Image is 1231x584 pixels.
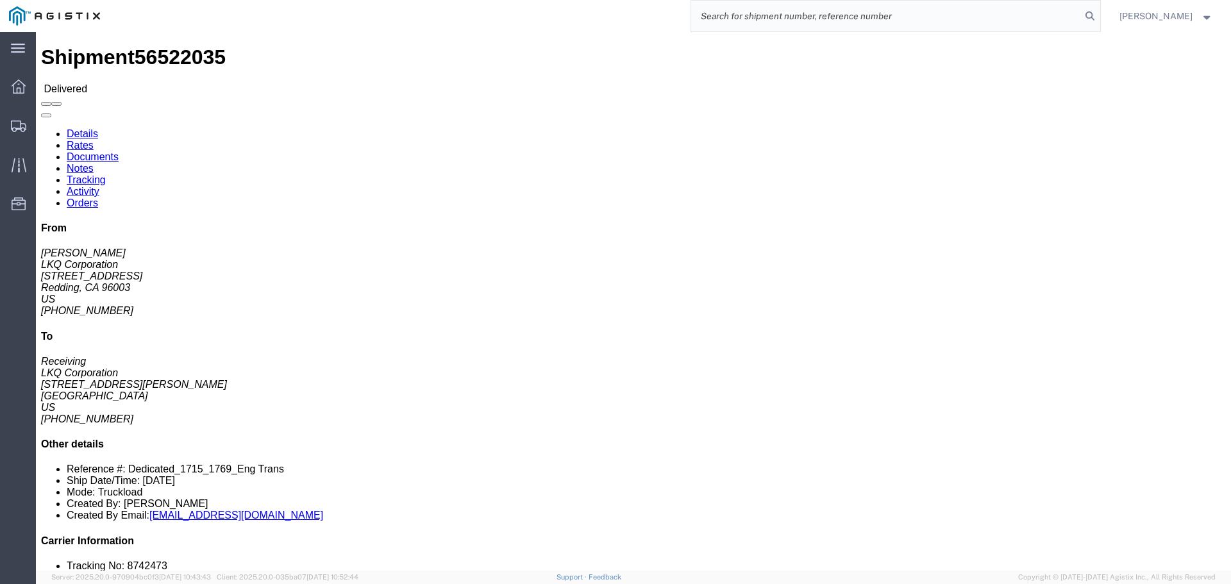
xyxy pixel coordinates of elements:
input: Search for shipment number, reference number [691,1,1081,31]
a: Support [557,573,589,581]
span: [DATE] 10:52:44 [306,573,358,581]
span: Copyright © [DATE]-[DATE] Agistix Inc., All Rights Reserved [1018,572,1216,583]
span: Client: 2025.20.0-035ba07 [217,573,358,581]
span: [DATE] 10:43:43 [159,573,211,581]
span: Server: 2025.20.0-970904bc0f3 [51,573,211,581]
button: [PERSON_NAME] [1119,8,1214,24]
iframe: FS Legacy Container [36,32,1231,571]
a: Feedback [589,573,621,581]
span: Douglas Harris [1119,9,1193,23]
img: logo [9,6,100,26]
